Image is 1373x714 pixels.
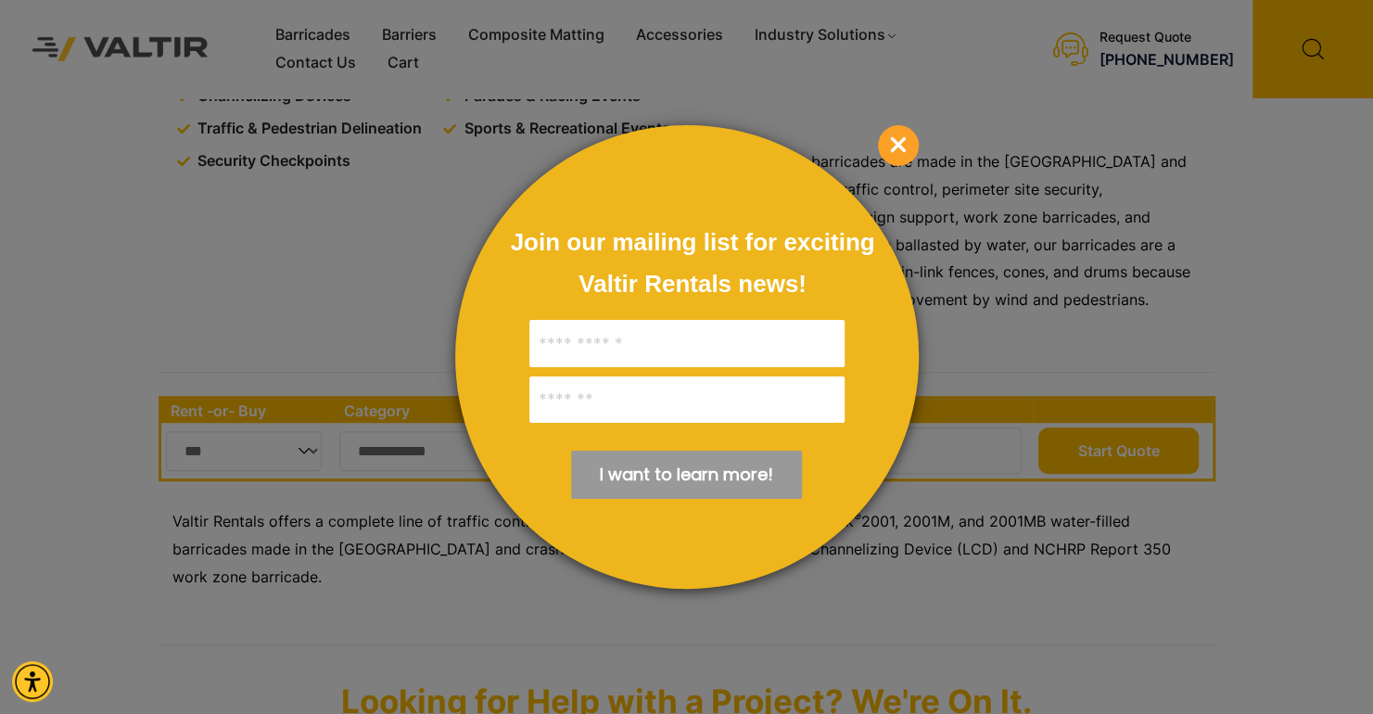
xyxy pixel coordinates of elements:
span: Join our mailing list for exciting Valtir Rentals ​news! [511,228,875,298]
div: Submit [571,451,802,499]
input: Full Name:* [529,320,845,367]
div: Close [878,125,919,166]
div: Join our mailing list for exciting Valtir Rentals ​news! [511,220,875,303]
div: Accessibility Menu [12,661,53,702]
input: Email:* [529,376,845,424]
